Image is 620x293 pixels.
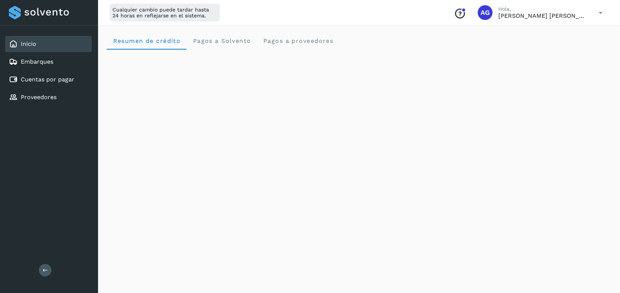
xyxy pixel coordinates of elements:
p: Abigail Gonzalez Leon [498,12,587,19]
a: Inicio [21,40,36,47]
span: Pagos a Solvento [192,37,251,44]
div: Inicio [5,36,92,52]
div: Cualquier cambio puede tardar hasta 24 horas en reflejarse en el sistema. [109,4,220,21]
div: Cuentas por pagar [5,71,92,88]
span: Resumen de crédito [112,37,181,44]
a: Proveedores [21,94,57,101]
a: Embarques [21,58,53,65]
p: Hola, [498,6,587,12]
div: Proveedores [5,89,92,105]
div: Embarques [5,54,92,70]
span: Pagos a proveedores [263,37,333,44]
a: Cuentas por pagar [21,76,74,83]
